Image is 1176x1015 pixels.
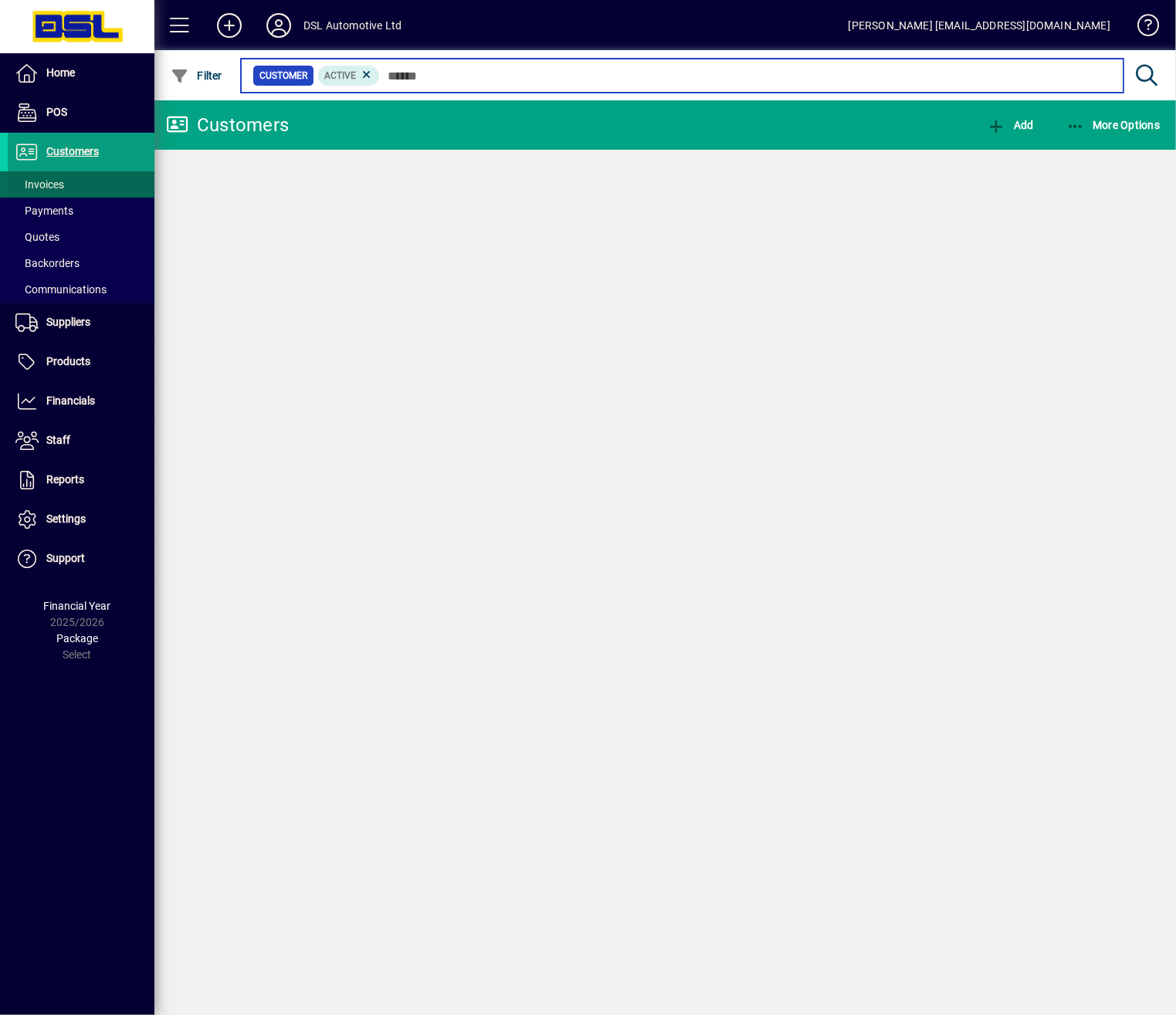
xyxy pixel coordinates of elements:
[166,113,289,137] div: Customers
[8,198,154,224] a: Payments
[15,283,107,296] span: Communications
[46,513,86,525] span: Settings
[849,13,1110,38] div: [PERSON_NAME] [EMAIL_ADDRESS][DOMAIN_NAME]
[44,600,111,612] span: Financial Year
[8,540,154,578] a: Support
[1066,119,1161,131] span: More Options
[46,473,84,486] span: Reports
[8,250,154,276] a: Backorders
[46,316,90,328] span: Suppliers
[46,394,95,407] span: Financials
[983,111,1037,139] button: Add
[167,62,226,90] button: Filter
[205,12,254,39] button: Add
[46,106,67,118] span: POS
[987,119,1033,131] span: Add
[15,231,59,243] span: Quotes
[171,69,222,82] span: Filter
[324,70,356,81] span: Active
[1126,3,1157,53] a: Knowledge Base
[8,276,154,303] a: Communications
[8,303,154,342] a: Suppliers
[8,93,154,132] a: POS
[259,68,307,83] span: Customer
[15,205,73,217] span: Payments
[318,66,380,86] mat-chip: Activation Status: Active
[8,343,154,381] a: Products
[254,12,303,39] button: Profile
[8,461,154,499] a: Reports
[56,632,98,645] span: Package
[8,171,154,198] a: Invoices
[8,500,154,539] a: Settings
[15,178,64,191] span: Invoices
[46,145,99,157] span: Customers
[8,54,154,93] a: Home
[15,257,80,269] span: Backorders
[46,355,90,367] span: Products
[8,382,154,421] a: Financials
[46,434,70,446] span: Staff
[8,224,154,250] a: Quotes
[8,421,154,460] a: Staff
[46,552,85,564] span: Support
[46,66,75,79] span: Home
[1062,111,1164,139] button: More Options
[303,13,402,38] div: DSL Automotive Ltd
